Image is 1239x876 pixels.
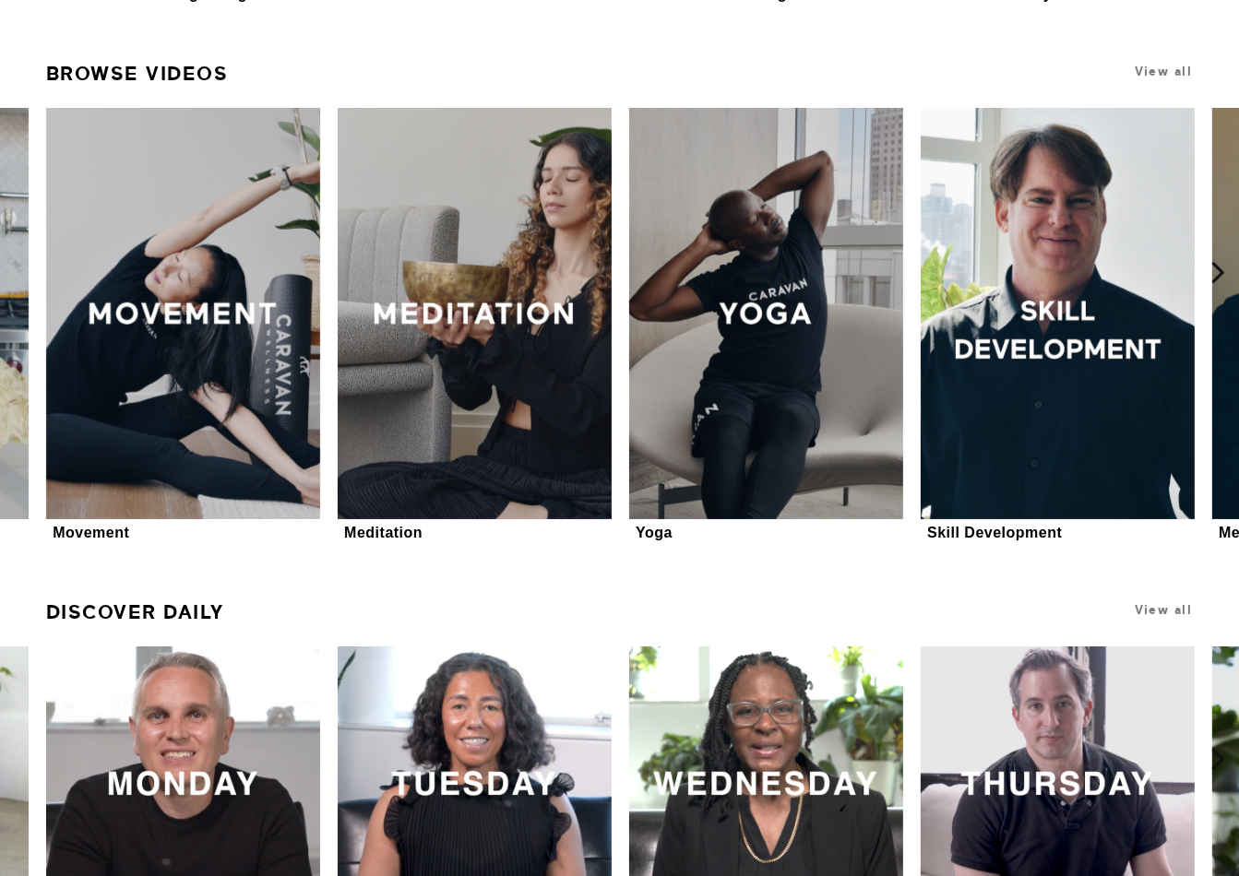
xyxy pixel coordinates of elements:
a: View all [1135,65,1192,78]
a: YogaYoga [629,108,903,544]
a: Discover Daily [46,593,224,632]
div: Skill Development [927,524,1062,541]
a: View all [1135,603,1192,617]
div: Meditation [344,524,423,541]
a: MeditationMeditation [338,108,612,544]
a: Skill DevelopmentSkill Development [921,108,1195,544]
div: Yoga [636,524,673,541]
a: Browse Videos [46,54,229,93]
div: Movement [53,524,129,541]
